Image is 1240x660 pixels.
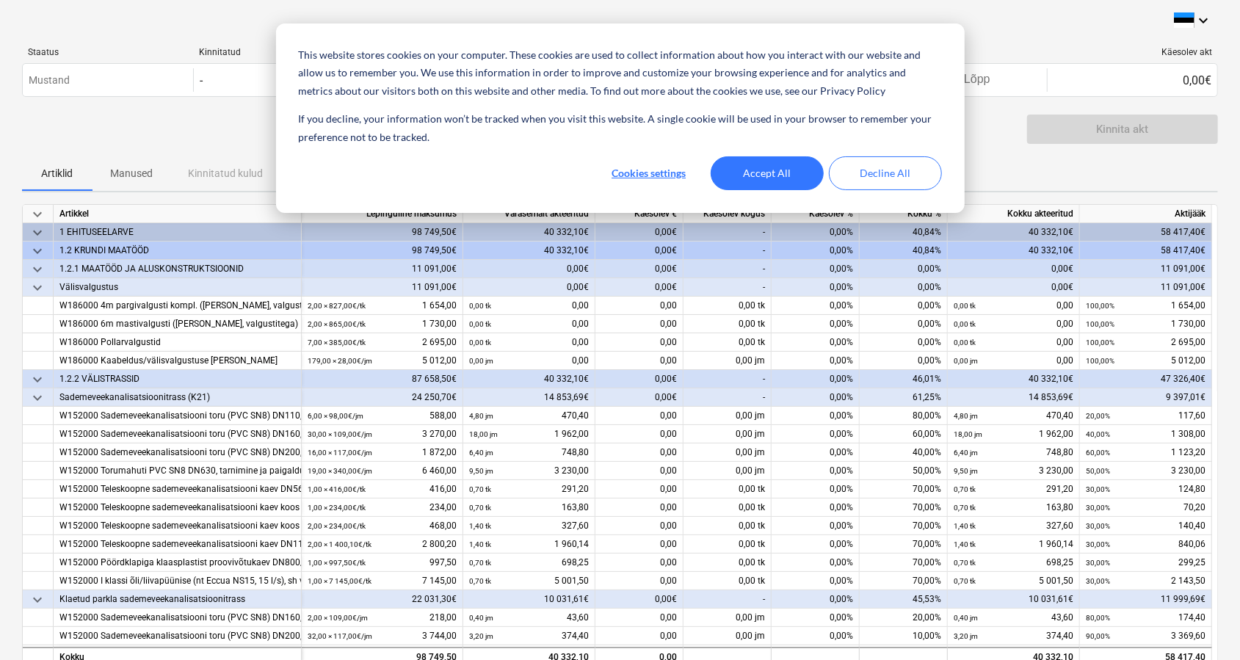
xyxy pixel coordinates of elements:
[772,223,860,242] div: 0,00%
[684,572,772,590] div: 0,00 tk
[1086,297,1205,315] div: 1 654,00
[1086,467,1110,475] small: 50,00%
[469,449,493,457] small: 6,40 jm
[1086,462,1205,480] div: 3 230,00
[954,338,976,347] small: 0,00 tk
[1080,223,1212,242] div: 58 417,40€
[200,73,203,87] div: -
[29,224,46,242] span: keyboard_arrow_down
[684,535,772,554] div: 0,00 tk
[308,357,372,365] small: 179,00 × 28,00€ / jm
[1080,388,1212,407] div: 9 397,01€
[684,480,772,498] div: 0,00 tk
[1086,412,1110,420] small: 20,00%
[772,590,860,609] div: 0,00%
[1194,12,1212,29] i: keyboard_arrow_down
[29,73,70,88] p: Mustand
[469,540,491,548] small: 1,40 tk
[302,590,463,609] div: 22 031,30€
[1086,535,1205,554] div: 840,06
[463,370,595,388] div: 40 332,10€
[684,297,772,315] div: 0,00 tk
[308,498,457,517] div: 234,00
[954,522,976,530] small: 1,40 tk
[469,535,589,554] div: 1 960,14
[684,205,772,223] div: Käesolev kogus
[772,554,860,572] div: 0,00%
[1086,554,1205,572] div: 299,25
[59,590,295,609] div: Klaetud parkla sademeveekanalisatsioonitrass
[302,388,463,407] div: 24 250,70€
[954,572,1073,590] div: 5 001,50
[1086,425,1205,443] div: 1 308,00
[772,627,860,645] div: 0,00%
[59,498,295,517] div: W152000 Teleskoopne sademeveekanalisatsiooni kaev koos umbkaanega 25t, DN400/315
[1053,47,1212,57] div: Käesolev akt
[308,559,366,567] small: 1,00 × 997,50€ / tk
[29,389,46,407] span: keyboard_arrow_down
[954,577,976,585] small: 0,70 tk
[1086,449,1110,457] small: 60,00%
[59,388,295,407] div: Sademeveekanalisatsioonitrass (K21)
[59,260,295,278] div: 1.2.1 MAATÖÖD JA ALUSKONSTRUKTSIOONID
[1086,609,1205,627] div: 174,40
[469,517,589,535] div: 327,60
[469,425,589,443] div: 1 962,00
[29,371,46,388] span: keyboard_arrow_down
[463,388,595,407] div: 14 853,69€
[592,156,706,190] button: Cookies settings
[1086,504,1110,512] small: 30,00%
[954,540,976,548] small: 1,40 tk
[469,297,589,315] div: 0,00
[59,242,295,260] div: 1.2 KRUNDI MAATÖÖD
[1086,485,1110,493] small: 30,00%
[954,407,1073,425] div: 470,40
[954,559,976,567] small: 0,70 tk
[772,388,860,407] div: 0,00%
[469,320,491,328] small: 0,00 tk
[302,223,463,242] div: 98 749,50€
[29,591,46,609] span: keyboard_arrow_down
[954,485,976,493] small: 0,70 tk
[860,462,948,480] div: 50,00%
[595,572,684,590] div: 0,00
[469,315,589,333] div: 0,00
[469,338,491,347] small: 0,00 tk
[684,370,772,388] div: -
[684,388,772,407] div: -
[1080,590,1212,609] div: 11 999,69€
[469,430,498,438] small: 18,00 jm
[469,480,589,498] div: 291,20
[1086,559,1110,567] small: 30,00%
[860,609,948,627] div: 20,00%
[595,517,684,535] div: 0,00
[1086,338,1114,347] small: 100,00%
[772,352,860,370] div: 0,00%
[954,614,978,622] small: 0,40 jm
[684,498,772,517] div: 0,00 tk
[59,535,295,554] div: W152000 Teleskoopne sademeveekanalisatsiooni kaev DN1125/630 [PERSON_NAME] umbkaanega 40t tarnimi...
[1080,370,1212,388] div: 47 326,40€
[469,333,589,352] div: 0,00
[829,156,942,190] button: Decline All
[308,467,372,475] small: 19,00 × 340,00€ / jm
[954,609,1073,627] div: 43,60
[1086,443,1205,462] div: 1 123,20
[595,260,684,278] div: 0,00€
[463,590,595,609] div: 10 031,61€
[308,614,368,622] small: 2,00 × 109,00€ / jm
[469,577,491,585] small: 0,70 tk
[684,260,772,278] div: -
[595,370,684,388] div: 0,00€
[469,614,493,622] small: 0,40 jm
[595,627,684,645] div: 0,00
[1080,205,1212,223] div: Aktijääk
[308,297,457,315] div: 1 654,00
[954,357,978,365] small: 0,00 jm
[595,554,684,572] div: 0,00
[463,205,595,223] div: Varasemalt akteeritud
[954,430,982,438] small: 18,00 jm
[961,70,1030,90] input: Lõpp
[772,315,860,333] div: 0,00%
[954,467,978,475] small: 9,50 jm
